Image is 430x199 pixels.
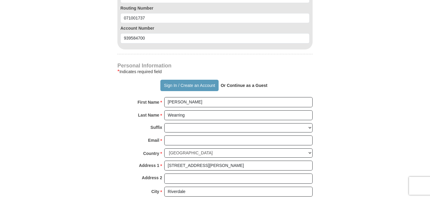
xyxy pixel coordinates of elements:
strong: Or Continue as a Guest [221,83,268,88]
strong: Suffix [150,123,162,132]
strong: City [151,187,159,196]
strong: First Name [138,98,159,106]
strong: Country [143,149,159,158]
strong: Address 1 [139,161,159,170]
label: Account Number [120,25,310,31]
button: Sign In / Create an Account [160,80,218,91]
strong: Last Name [138,111,159,119]
strong: Address 2 [142,174,162,182]
label: Routing Number [120,5,310,11]
strong: Email [148,136,159,144]
h4: Personal Information [117,63,313,68]
div: Indicates required field [117,68,313,75]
